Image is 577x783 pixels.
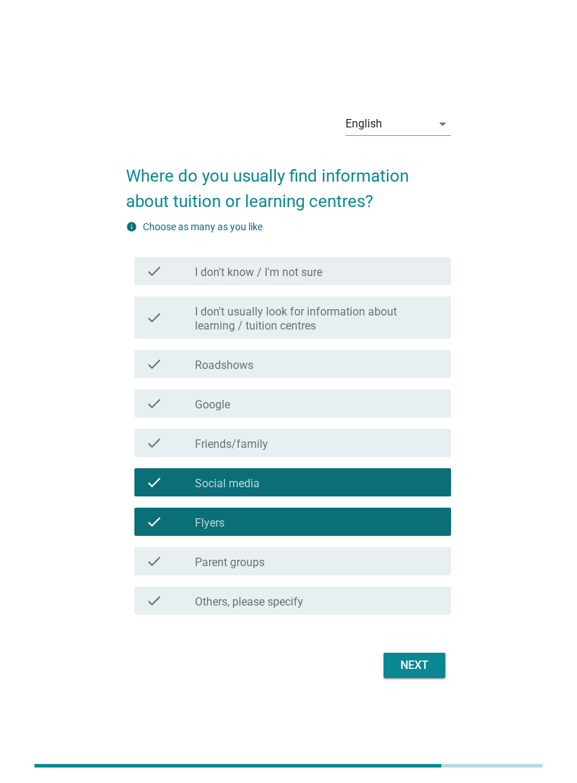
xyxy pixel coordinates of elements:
i: check [146,302,163,333]
i: check [146,592,163,609]
i: check [146,434,163,451]
label: Others, please specify [195,595,303,609]
div: Next [395,657,434,674]
i: check [146,474,163,491]
button: Next [383,653,445,678]
i: info [126,221,137,232]
i: check [146,263,163,280]
label: Friends/family [195,437,268,451]
i: check [146,356,163,372]
div: English [345,118,382,130]
label: Google [195,398,230,412]
h2: Where do you usually find information about tuition or learning centres? [126,149,450,214]
i: check [146,395,163,412]
label: Social media [195,477,260,491]
label: I don't know / I'm not sure [195,265,322,280]
label: Parent groups [195,556,265,570]
label: Choose as many as you like [143,221,262,232]
i: check [146,553,163,570]
i: check [146,513,163,530]
i: arrow_drop_down [434,115,451,132]
label: I don't usually look for information about learning / tuition centres [195,305,440,333]
label: Flyers [195,516,224,530]
label: Roadshows [195,358,253,372]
